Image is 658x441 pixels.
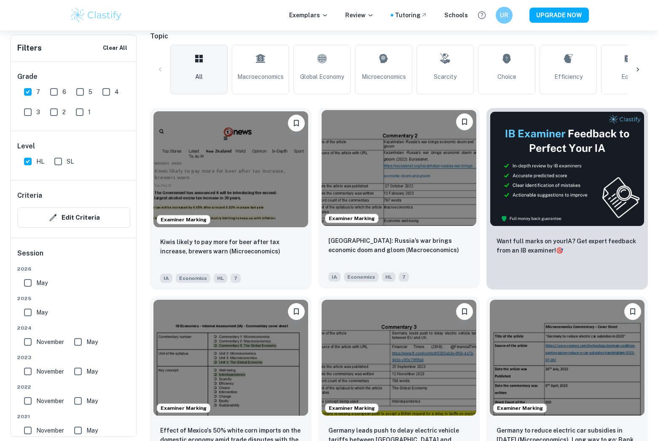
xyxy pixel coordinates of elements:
[434,72,457,81] span: Scarcity
[325,215,378,222] span: Examiner Marking
[288,115,305,132] button: Bookmark
[86,396,98,406] span: May
[17,72,130,82] h6: Grade
[36,108,40,117] span: 3
[497,237,638,255] p: Want full marks on your IA ? Get expert feedback from an IB examiner!
[325,404,378,412] span: Examiner Marking
[17,248,130,265] h6: Session
[86,367,98,376] span: May
[214,274,227,283] span: HL
[36,367,64,376] span: November
[456,113,473,130] button: Bookmark
[36,337,64,347] span: November
[456,303,473,320] button: Bookmark
[157,216,210,223] span: Examiner Marking
[345,11,374,20] p: Review
[362,72,406,81] span: Microeconomics
[17,42,42,54] h6: Filters
[496,7,513,24] button: UR
[62,87,66,97] span: 6
[621,72,639,81] span: Equity
[395,11,427,20] a: Tutoring
[70,7,123,24] img: Clastify logo
[231,274,241,283] span: 7
[17,324,130,332] span: 2024
[300,72,344,81] span: Global Economy
[382,272,395,282] span: HL
[288,303,305,320] button: Bookmark
[318,108,480,290] a: Examiner MarkingBookmarkKazakhstan: Russia’s war brings economic doom and gloom (Macroeconomics)I...
[529,8,589,23] button: UPGRADE NOW
[62,108,66,117] span: 2
[150,31,648,41] h6: Topic
[237,72,284,81] span: Macroeconomics
[36,396,64,406] span: November
[157,404,210,412] span: Examiner Marking
[17,295,130,302] span: 2025
[17,207,130,228] button: Edit Criteria
[36,426,64,435] span: November
[328,236,470,255] p: Kazakhstan: Russia’s war brings economic doom and gloom (Macroeconomics)
[88,108,91,117] span: 1
[494,404,546,412] span: Examiner Marking
[89,87,92,97] span: 5
[322,110,476,226] img: Economics IA example thumbnail: Kazakhstan: Russia’s war brings economic
[160,237,301,256] p: Kiwis likely to pay more for beer after tax increase, brewers warn (Microeconomics)
[17,265,130,273] span: 2026
[86,426,98,435] span: May
[17,354,130,361] span: 2023
[344,272,379,282] span: Economics
[153,111,308,227] img: Economics IA example thumbnail: Kiwis likely to pay more for beer after
[556,247,563,254] span: 🎯
[624,303,641,320] button: Bookmark
[444,11,468,20] a: Schools
[86,337,98,347] span: May
[36,87,40,97] span: 7
[153,300,308,416] img: Economics IA example thumbnail: Effect of Mexico's 50% white corn import
[475,8,489,22] button: Help and Feedback
[115,87,119,97] span: 4
[36,308,48,317] span: May
[497,72,516,81] span: Choice
[150,108,312,290] a: Examiner MarkingBookmarkKiwis likely to pay more for beer after tax increase, brewers warn (Micro...
[486,108,648,290] a: ThumbnailWant full marks on yourIA? Get expert feedback from an IB examiner!
[328,272,341,282] span: IA
[160,274,172,283] span: IA
[195,72,203,81] span: All
[289,11,328,20] p: Exemplars
[101,42,129,54] button: Clear All
[36,278,48,288] span: May
[499,11,509,20] h6: UR
[36,157,44,166] span: HL
[17,141,130,151] h6: Level
[322,300,476,416] img: Economics IA example thumbnail: Germany leads push to delay electric veh
[554,72,583,81] span: Efficiency
[17,191,42,201] h6: Criteria
[17,413,130,420] span: 2021
[490,111,645,226] img: Thumbnail
[176,274,210,283] span: Economics
[17,383,130,391] span: 2022
[67,157,74,166] span: SL
[399,272,409,282] span: 7
[490,300,645,416] img: Economics IA example thumbnail: Germany to reduce electric car subsidies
